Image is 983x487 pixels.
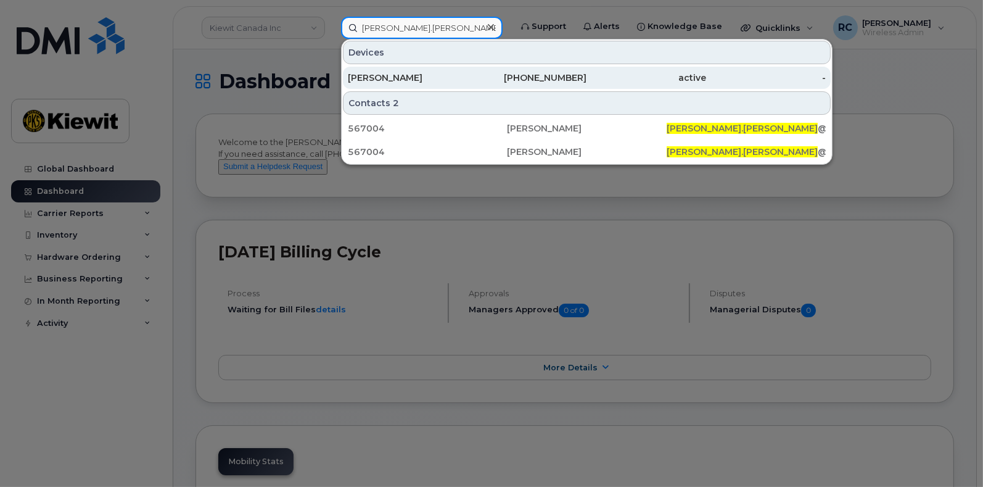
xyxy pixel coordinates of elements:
div: 567004 [348,146,507,158]
span: [PERSON_NAME].[PERSON_NAME] [667,146,818,157]
span: [PERSON_NAME].[PERSON_NAME] [667,123,818,134]
div: - [706,72,826,84]
a: 567004[PERSON_NAME][PERSON_NAME].[PERSON_NAME]@[PERSON_NAME][DOMAIN_NAME] [343,141,831,163]
a: [PERSON_NAME][PHONE_NUMBER]active- [343,67,831,89]
div: Contacts [343,91,831,115]
div: active [587,72,707,84]
a: 567004[PERSON_NAME][PERSON_NAME].[PERSON_NAME]@[PERSON_NAME][DOMAIN_NAME] [343,117,831,139]
div: [PERSON_NAME] [507,146,666,158]
span: 2 [393,97,399,109]
div: Devices [343,41,831,64]
iframe: Messenger Launcher [929,433,974,478]
div: [PHONE_NUMBER] [467,72,587,84]
div: 567004 [348,122,507,135]
div: [PERSON_NAME] [348,72,467,84]
div: @[PERSON_NAME][DOMAIN_NAME] [667,122,826,135]
div: @[PERSON_NAME][DOMAIN_NAME] [667,146,826,158]
div: [PERSON_NAME] [507,122,666,135]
